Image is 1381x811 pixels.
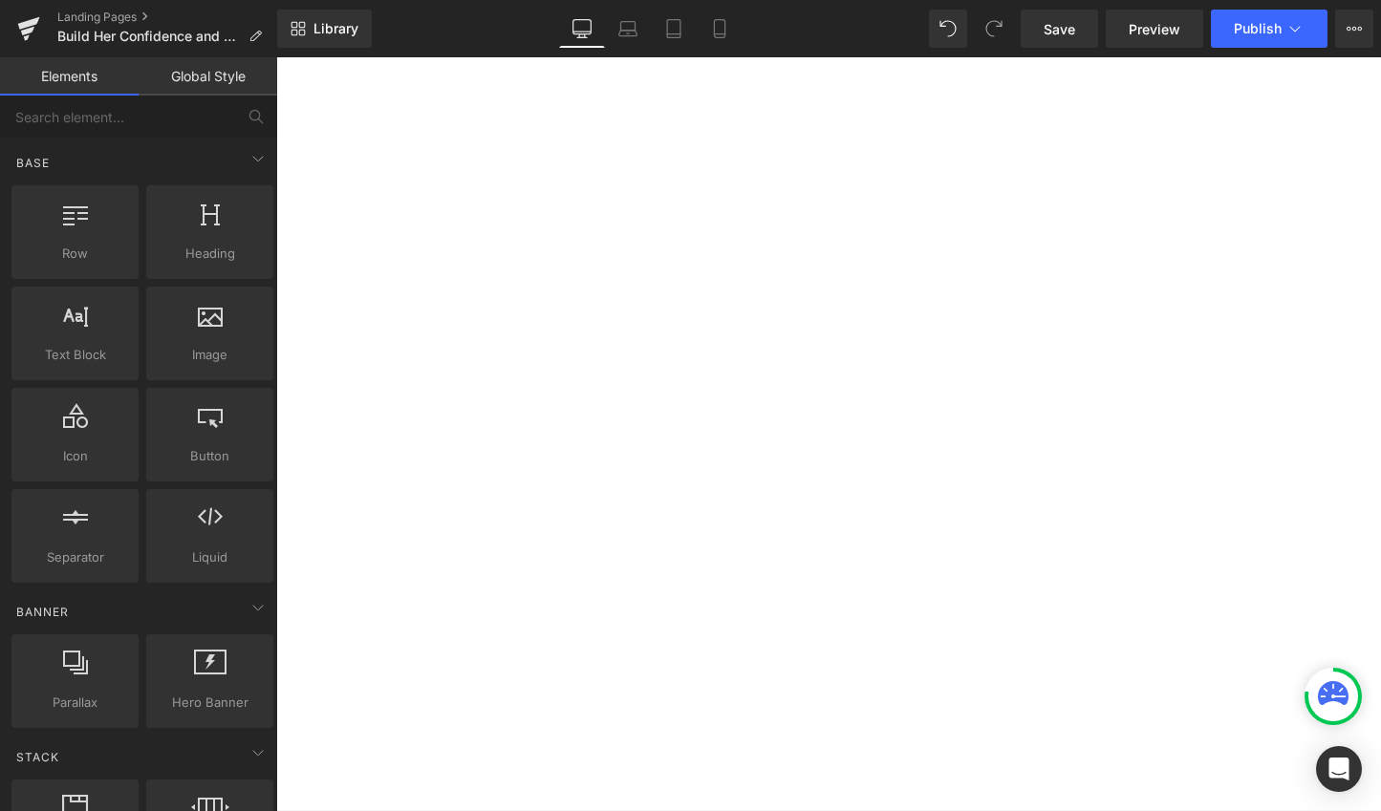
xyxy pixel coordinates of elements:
[152,345,268,365] span: Image
[57,29,241,44] span: Build Her Confidence and Self-Esteem
[17,446,133,466] span: Icon
[1106,10,1203,48] a: Preview
[17,547,133,567] span: Separator
[697,10,743,48] a: Mobile
[152,244,268,264] span: Heading
[152,693,268,713] span: Hero Banner
[17,693,133,713] span: Parallax
[1335,10,1373,48] button: More
[651,10,697,48] a: Tablet
[605,10,651,48] a: Laptop
[152,446,268,466] span: Button
[17,345,133,365] span: Text Block
[14,748,61,766] span: Stack
[14,154,52,172] span: Base
[1211,10,1327,48] button: Publish
[559,10,605,48] a: Desktop
[57,10,277,25] a: Landing Pages
[1316,746,1362,792] div: Open Intercom Messenger
[1044,19,1075,39] span: Save
[152,547,268,567] span: Liquid
[1234,21,1282,36] span: Publish
[139,57,277,96] a: Global Style
[975,10,1013,48] button: Redo
[1129,19,1180,39] span: Preview
[313,20,358,37] span: Library
[14,603,71,621] span: Banner
[929,10,967,48] button: Undo
[17,244,133,264] span: Row
[277,10,372,48] a: New Library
